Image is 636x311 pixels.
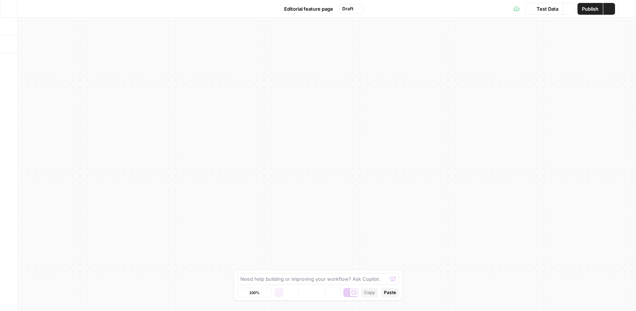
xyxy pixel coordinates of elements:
span: Copy [364,289,375,296]
button: Publish [577,3,603,15]
span: Draft [342,6,353,12]
button: Editorial feature page [273,3,338,15]
button: Draft [339,4,363,14]
span: Editorial feature page [284,5,333,13]
span: Test Data [537,5,558,13]
span: Paste [384,289,396,296]
button: Copy [361,288,378,297]
span: 100% [249,290,259,296]
button: Paste [381,288,399,297]
span: Publish [582,5,598,13]
button: Test Data [525,3,563,15]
